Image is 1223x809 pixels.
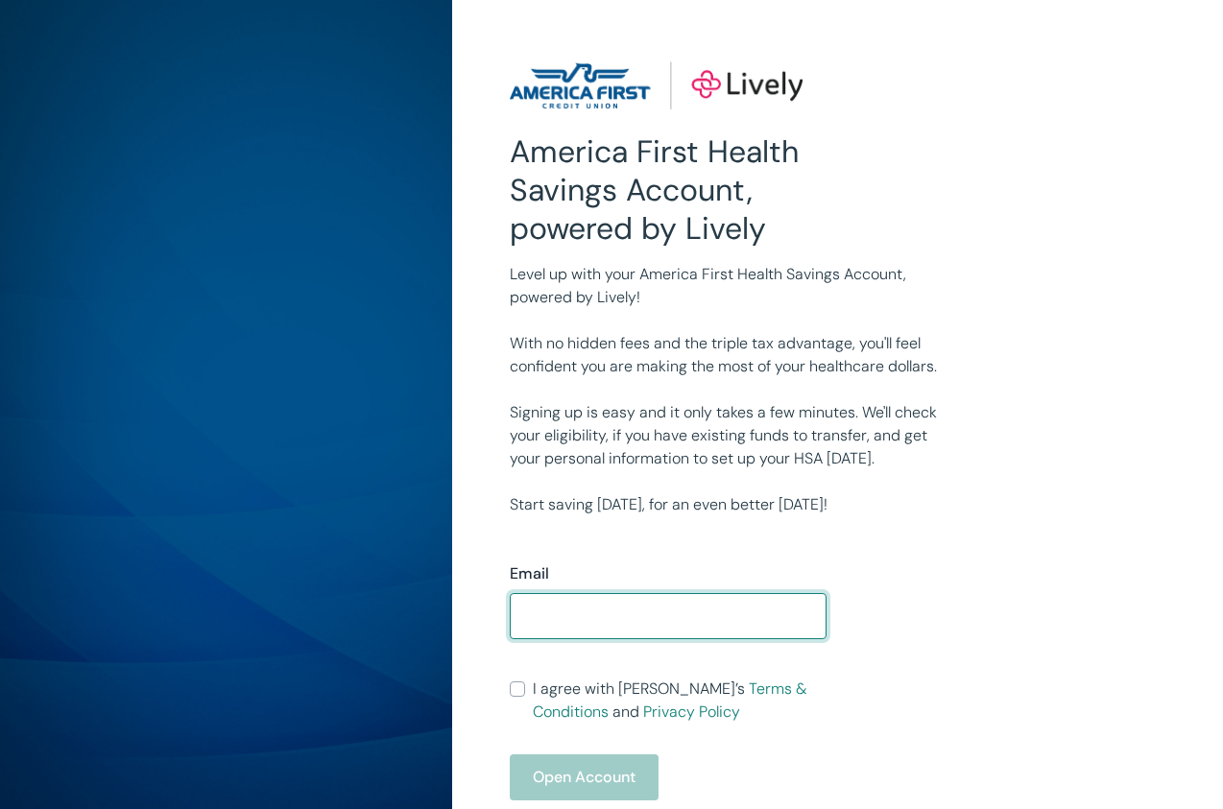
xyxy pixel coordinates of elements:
[510,132,826,248] h2: America First Health Savings Account, powered by Lively
[510,263,939,309] p: Level up with your America First Health Savings Account, powered by Lively!
[510,401,939,470] p: Signing up is easy and it only takes a few minutes. We'll check your eligibility, if you have exi...
[510,493,939,516] p: Start saving [DATE], for an even better [DATE]!
[643,702,740,722] a: Privacy Policy
[510,332,939,378] p: With no hidden fees and the triple tax advantage, you'll feel confident you are making the most o...
[510,61,802,109] img: Lively
[533,678,826,724] span: I agree with [PERSON_NAME]’s and
[510,562,549,585] label: Email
